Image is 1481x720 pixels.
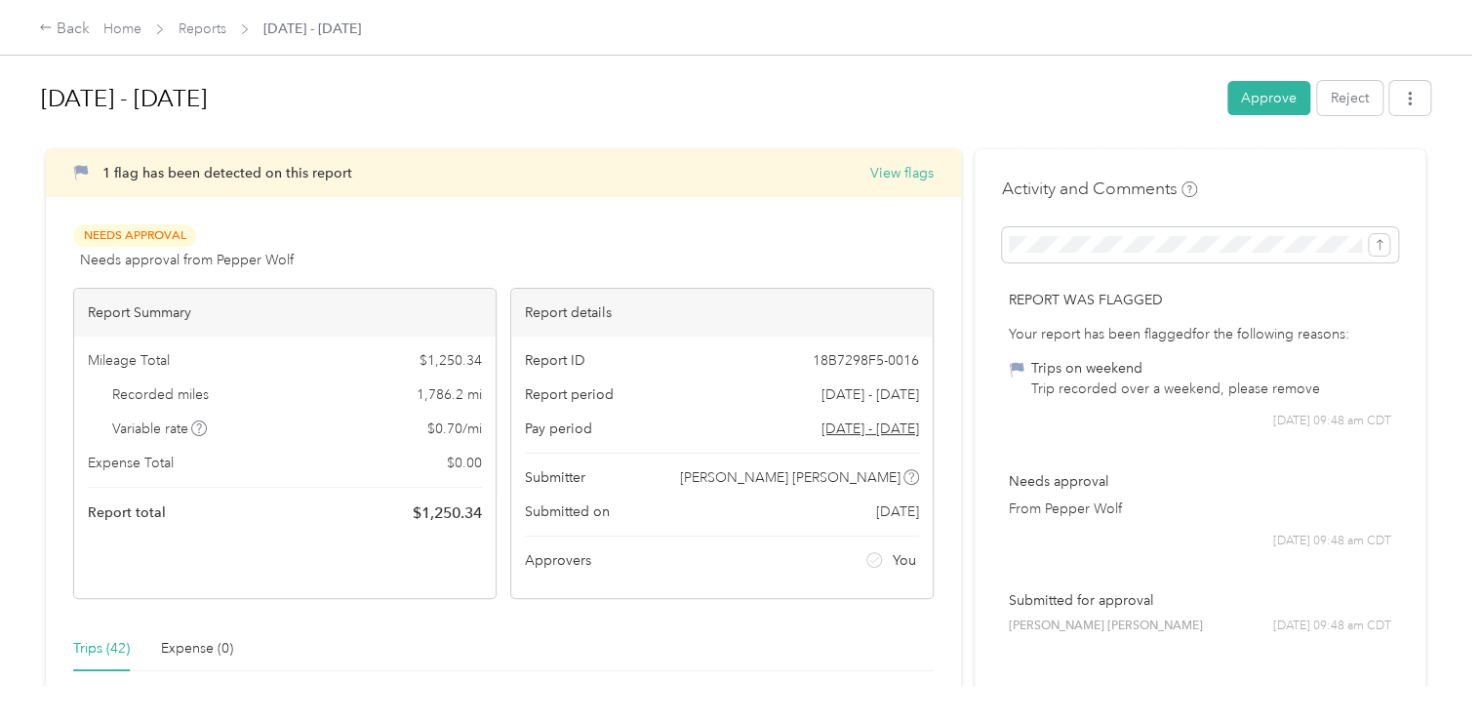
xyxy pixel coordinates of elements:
[179,20,226,37] a: Reports
[525,467,585,488] span: Submitter
[39,18,90,41] div: Back
[103,20,141,37] a: Home
[1273,533,1391,550] span: [DATE] 09:48 am CDT
[1009,324,1391,344] div: Your report has been flagged for the following reasons:
[813,350,919,371] span: 18B7298F5-0016
[88,502,166,523] span: Report total
[821,384,919,405] span: [DATE] - [DATE]
[1009,590,1391,611] p: Submitted for approval
[447,453,482,473] span: $ 0.00
[1317,81,1382,115] button: Reject
[102,165,352,181] span: 1 flag has been detected on this report
[1273,618,1391,635] span: [DATE] 09:48 am CDT
[420,350,482,371] span: $ 1,250.34
[1009,618,1203,635] span: [PERSON_NAME] [PERSON_NAME]
[680,467,901,488] span: [PERSON_NAME] [PERSON_NAME]
[88,453,174,473] span: Expense Total
[1372,611,1481,720] iframe: Everlance-gr Chat Button Frame
[870,163,934,183] button: View flags
[413,501,482,525] span: $ 1,250.34
[74,289,496,337] div: Report Summary
[821,419,919,439] span: Go to pay period
[1031,358,1320,379] div: Trips on weekend
[1009,290,1391,310] p: Report was flagged
[1227,81,1310,115] button: Approve
[41,75,1214,122] h1: Sep 1 - 30, 2025
[112,419,208,439] span: Variable rate
[1002,177,1197,201] h4: Activity and Comments
[1273,413,1391,430] span: [DATE] 09:48 am CDT
[80,250,294,270] span: Needs approval from Pepper Wolf
[73,638,130,660] div: Trips (42)
[1009,471,1391,492] p: Needs approval
[427,419,482,439] span: $ 0.70 / mi
[525,550,591,571] span: Approvers
[525,419,592,439] span: Pay period
[112,384,209,405] span: Recorded miles
[893,550,916,571] span: You
[1031,379,1320,399] div: Trip recorded over a weekend, please remove
[161,638,233,660] div: Expense (0)
[88,350,170,371] span: Mileage Total
[417,384,482,405] span: 1,786.2 mi
[876,501,919,522] span: [DATE]
[511,289,933,337] div: Report details
[1009,499,1391,519] p: From Pepper Wolf
[73,224,196,247] span: Needs Approval
[525,384,614,405] span: Report period
[263,19,361,39] span: [DATE] - [DATE]
[525,350,585,371] span: Report ID
[525,501,610,522] span: Submitted on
